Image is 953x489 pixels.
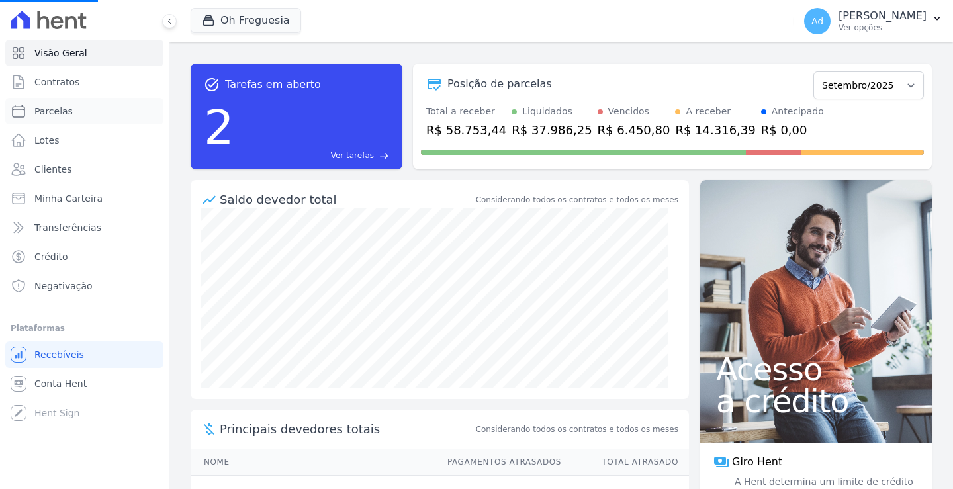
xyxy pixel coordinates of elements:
a: Ver tarefas east [240,150,389,161]
span: Lotes [34,134,60,147]
span: Principais devedores totais [220,420,473,438]
div: Antecipado [772,105,824,118]
a: Crédito [5,244,163,270]
a: Contratos [5,69,163,95]
span: Considerando todos os contratos e todos os meses [476,423,678,435]
button: Ad [PERSON_NAME] Ver opções [794,3,953,40]
div: Liquidados [522,105,572,118]
span: Acesso [716,353,916,385]
div: Posição de parcelas [447,76,552,92]
span: Conta Hent [34,377,87,390]
div: 2 [204,93,234,161]
div: R$ 0,00 [761,121,824,139]
th: Pagamentos Atrasados [435,449,562,476]
span: a crédito [716,385,916,417]
a: Recebíveis [5,341,163,368]
div: Vencidos [608,105,649,118]
button: Oh Freguesia [191,8,301,33]
span: Parcelas [34,105,73,118]
div: Considerando todos os contratos e todos os meses [476,194,678,206]
th: Nome [191,449,435,476]
div: Total a receber [426,105,506,118]
div: R$ 14.316,39 [675,121,755,139]
div: Plataformas [11,320,158,336]
div: R$ 58.753,44 [426,121,506,139]
a: Conta Hent [5,371,163,397]
a: Visão Geral [5,40,163,66]
p: [PERSON_NAME] [839,9,927,22]
span: Visão Geral [34,46,87,60]
p: Ver opções [839,22,927,33]
span: Minha Carteira [34,192,103,205]
span: Ver tarefas [331,150,374,161]
span: Clientes [34,163,71,176]
div: R$ 6.450,80 [598,121,670,139]
th: Total Atrasado [562,449,689,476]
a: Minha Carteira [5,185,163,212]
a: Transferências [5,214,163,241]
span: task_alt [204,77,220,93]
span: Crédito [34,250,68,263]
div: R$ 37.986,25 [512,121,592,139]
a: Clientes [5,156,163,183]
span: Transferências [34,221,101,234]
span: Recebíveis [34,348,84,361]
span: Tarefas em aberto [225,77,321,93]
a: Parcelas [5,98,163,124]
span: Ad [811,17,823,26]
span: Negativação [34,279,93,292]
a: Lotes [5,127,163,154]
div: A receber [686,105,731,118]
span: Giro Hent [732,454,782,470]
div: Saldo devedor total [220,191,473,208]
a: Negativação [5,273,163,299]
span: east [379,151,389,161]
span: Contratos [34,75,79,89]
